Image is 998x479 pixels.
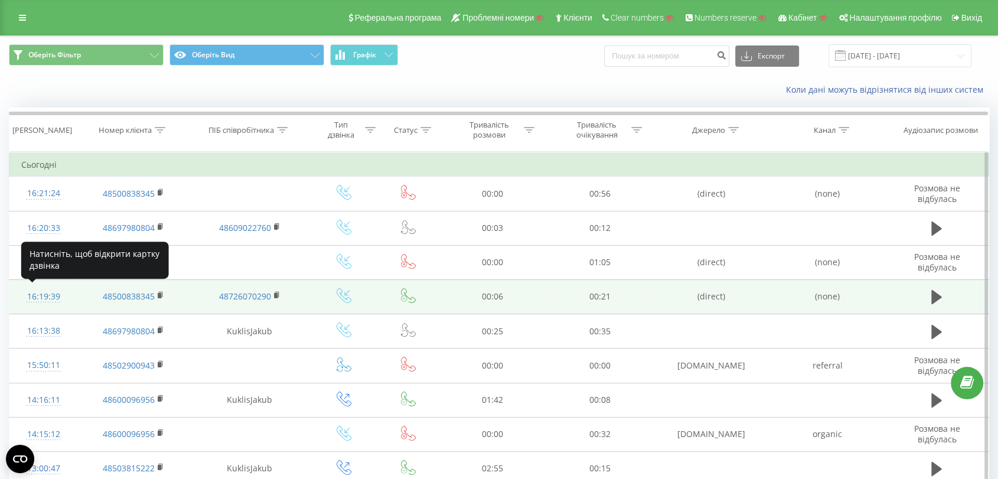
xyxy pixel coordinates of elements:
[914,354,960,376] span: Розмова не відбулась
[769,348,885,383] td: referral
[904,125,978,135] div: Аудіозапис розмови
[462,13,534,22] span: Проблемні номери
[546,245,654,279] td: 01:05
[12,125,72,135] div: [PERSON_NAME]
[353,51,376,59] span: Графік
[786,84,989,95] a: Коли дані можуть відрізнятися вiд інших систем
[394,125,418,135] div: Статус
[769,417,885,451] td: organic
[21,423,66,446] div: 14:15:12
[914,251,960,273] span: Розмова не відбулась
[190,383,310,417] td: KuklisJakub
[21,285,66,308] div: 16:19:39
[654,245,769,279] td: (direct)
[439,348,546,383] td: 00:00
[103,394,155,405] a: 48600096956
[849,13,941,22] span: Налаштування профілю
[28,50,81,60] span: Оберіть Фільтр
[439,417,546,451] td: 00:00
[21,242,169,279] div: Натисніть, щоб відкрити картку дзвінка
[439,314,546,348] td: 00:25
[546,177,654,211] td: 00:56
[103,325,155,337] a: 48697980804
[103,188,155,199] a: 48500838345
[439,279,546,314] td: 00:06
[190,314,310,348] td: KuklisJakub
[330,44,398,66] button: Графік
[458,120,521,140] div: Тривалість розмови
[769,177,885,211] td: (none)
[439,383,546,417] td: 01:42
[21,320,66,343] div: 16:13:38
[169,44,324,66] button: Оберіть Вид
[546,383,654,417] td: 00:08
[103,428,155,439] a: 48600096956
[546,348,654,383] td: 00:00
[914,183,960,204] span: Розмова не відбулась
[103,222,155,233] a: 48697980804
[21,354,66,377] div: 15:50:11
[219,291,271,302] a: 48726070290
[694,13,756,22] span: Numbers reserve
[914,423,960,445] span: Розмова не відбулась
[103,360,155,371] a: 48502900943
[769,279,885,314] td: (none)
[439,245,546,279] td: 00:00
[565,120,628,140] div: Тривалість очікування
[814,125,836,135] div: Канал
[654,177,769,211] td: (direct)
[563,13,592,22] span: Клієнти
[103,291,155,302] a: 48500838345
[692,125,725,135] div: Джерело
[439,211,546,245] td: 00:03
[321,120,362,140] div: Тип дзвінка
[769,245,885,279] td: (none)
[961,13,982,22] span: Вихід
[604,45,729,67] input: Пошук за номером
[735,45,799,67] button: Експорт
[103,462,155,474] a: 48503815222
[6,445,34,473] button: Open CMP widget
[9,44,164,66] button: Оберіть Фільтр
[611,13,664,22] span: Clear numbers
[546,314,654,348] td: 00:35
[21,389,66,412] div: 14:16:11
[21,182,66,205] div: 16:21:24
[355,13,442,22] span: Реферальна програма
[654,417,769,451] td: [DOMAIN_NAME]
[439,177,546,211] td: 00:00
[208,125,274,135] div: ПІБ співробітника
[788,13,817,22] span: Кабінет
[654,348,769,383] td: [DOMAIN_NAME]
[546,417,654,451] td: 00:32
[21,217,66,240] div: 16:20:33
[219,222,271,233] a: 48609022760
[9,153,989,177] td: Сьогодні
[99,125,152,135] div: Номер клієнта
[546,279,654,314] td: 00:21
[546,211,654,245] td: 00:12
[654,279,769,314] td: (direct)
